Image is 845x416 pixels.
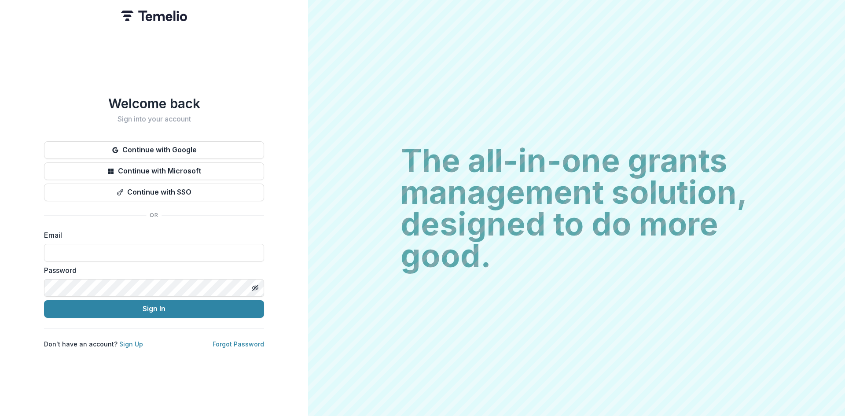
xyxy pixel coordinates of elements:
button: Sign In [44,300,264,318]
button: Continue with Microsoft [44,162,264,180]
button: Toggle password visibility [248,281,262,295]
a: Forgot Password [213,340,264,348]
button: Continue with Google [44,141,264,159]
h1: Welcome back [44,96,264,111]
button: Continue with SSO [44,184,264,201]
label: Email [44,230,259,240]
label: Password [44,265,259,276]
p: Don't have an account? [44,339,143,349]
h2: Sign into your account [44,115,264,123]
a: Sign Up [119,340,143,348]
img: Temelio [121,11,187,21]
